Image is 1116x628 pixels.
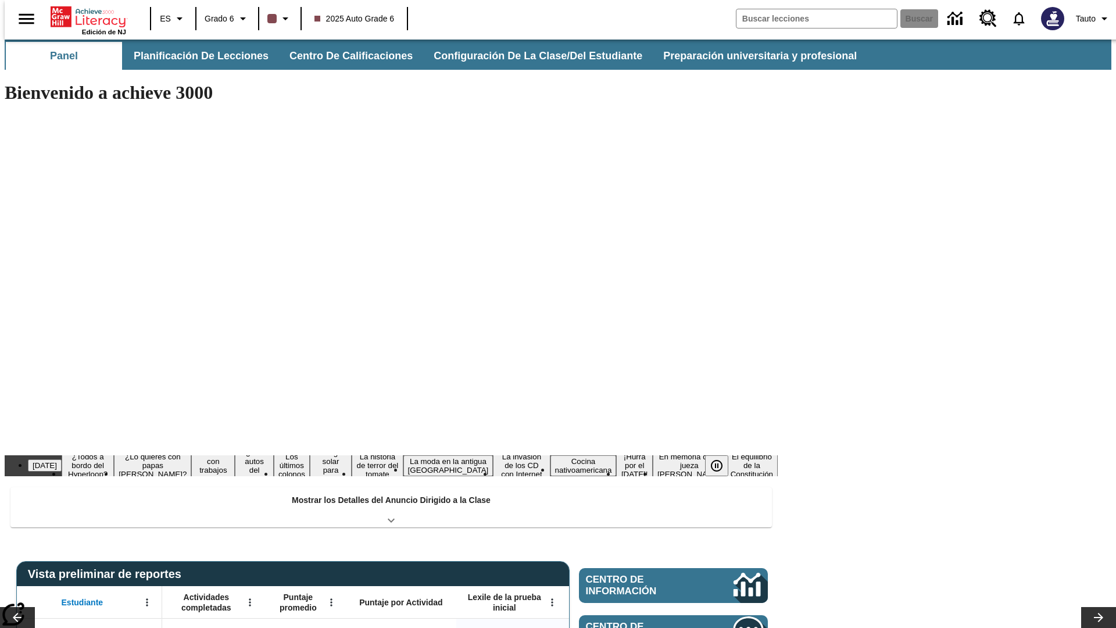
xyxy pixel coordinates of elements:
a: Portada [51,5,126,28]
button: Preparación universitaria y profesional [654,42,866,70]
input: Buscar campo [736,9,897,28]
button: Escoja un nuevo avatar [1034,3,1071,34]
button: Perfil/Configuración [1071,8,1116,29]
h1: Bienvenido a achieve 3000 [5,82,778,104]
button: Abrir menú [323,594,340,611]
span: 2025 Auto Grade 6 [314,13,395,25]
button: Diapositiva 13 En memoria de la jueza O'Connor [653,451,726,480]
div: Portada [51,4,126,35]
img: Avatar [1041,7,1064,30]
span: Lexile de la prueba inicial [462,592,547,613]
a: Centro de información [579,568,768,603]
button: Diapositiva 1 Día del Trabajo [28,459,62,472]
a: Centro de información [940,3,972,35]
a: Notificaciones [1004,3,1034,34]
div: Pausar [705,455,740,476]
button: Diapositiva 4 Niños con trabajos sucios [191,447,235,485]
button: Abrir menú [138,594,156,611]
button: Diapositiva 14 El equilibrio de la Constitución [726,451,778,480]
button: Diapositiva 9 La moda en la antigua Roma [403,455,493,476]
span: ES [160,13,171,25]
div: Mostrar los Detalles del Anuncio Dirigido a la Clase [10,487,772,527]
button: Lenguaje: ES, Selecciona un idioma [155,8,192,29]
button: El color de la clase es café oscuro. Cambiar el color de la clase. [263,8,297,29]
button: Panel [6,42,122,70]
span: Actividades completadas [168,592,245,613]
span: Tauto [1076,13,1096,25]
button: Abrir menú [543,594,561,611]
button: Pausar [705,455,728,476]
span: Grado 6 [205,13,234,25]
button: Diapositiva 11 Cocina nativoamericana [550,455,617,476]
button: Diapositiva 10 La invasión de los CD con Internet [493,451,550,480]
span: Puntaje por Actividad [359,597,442,608]
span: Vista preliminar de reportes [28,568,187,581]
div: Subbarra de navegación [5,42,867,70]
span: Centro de información [586,574,695,597]
a: Centro de recursos, Se abrirá en una pestaña nueva. [972,3,1004,34]
button: Centro de calificaciones [280,42,422,70]
button: Diapositiva 8 La historia de terror del tomate [352,451,403,480]
button: Diapositiva 6 Los últimos colonos [274,451,310,480]
span: Puntaje promedio [270,592,326,613]
div: Subbarra de navegación [5,40,1111,70]
span: Edición de NJ [82,28,126,35]
span: Estudiante [62,597,103,608]
p: Mostrar los Detalles del Anuncio Dirigido a la Clase [292,494,491,506]
button: Diapositiva 12 ¡Hurra por el Día de la Constitución! [616,451,653,480]
button: Abrir el menú lateral [9,2,44,36]
button: Diapositiva 7 Energía solar para todos [310,447,352,485]
button: Planificación de lecciones [124,42,278,70]
button: Diapositiva 2 ¿Todos a bordo del Hyperloop? [62,451,114,480]
button: Diapositiva 3 ¿Lo quieres con papas fritas? [114,451,191,480]
button: Grado: Grado 6, Elige un grado [200,8,255,29]
button: Configuración de la clase/del estudiante [424,42,652,70]
button: Carrusel de lecciones, seguir [1081,607,1116,628]
button: Diapositiva 5 ¿Los autos del futuro? [235,447,273,485]
button: Abrir menú [241,594,259,611]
